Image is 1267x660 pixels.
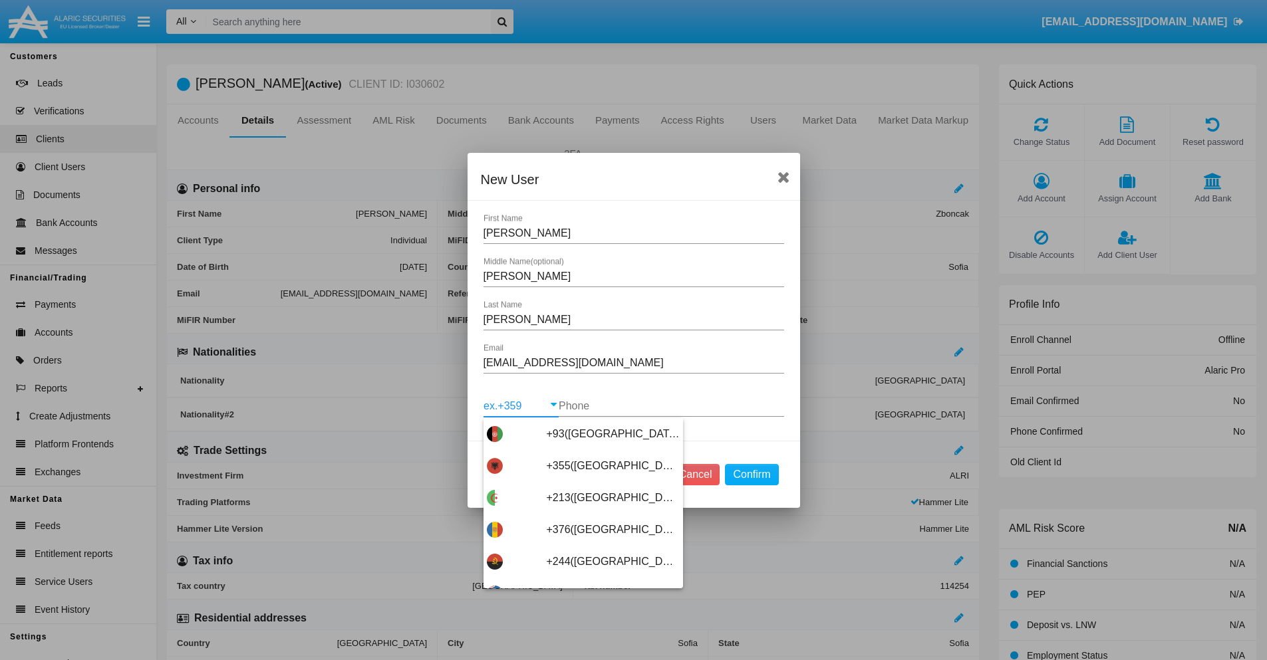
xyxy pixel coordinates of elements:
[547,578,680,609] span: +1264([GEOGRAPHIC_DATA])
[547,546,680,578] span: +244([GEOGRAPHIC_DATA])
[671,464,720,485] button: Cancel
[547,450,680,482] span: +355([GEOGRAPHIC_DATA])
[547,514,680,546] span: +376([GEOGRAPHIC_DATA])
[547,418,680,450] span: +93([GEOGRAPHIC_DATA])
[725,464,778,485] button: Confirm
[481,169,787,190] div: New User
[547,482,680,514] span: +213([GEOGRAPHIC_DATA])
